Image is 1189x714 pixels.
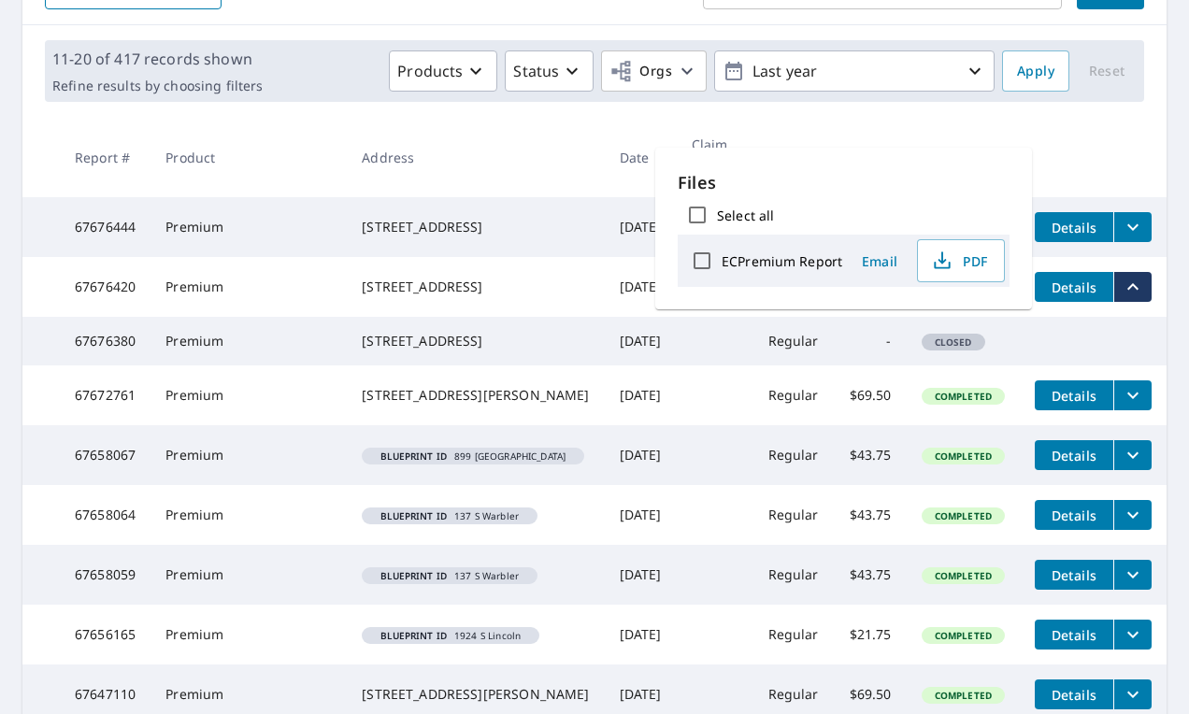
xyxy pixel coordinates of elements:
[362,332,589,350] div: [STREET_ADDRESS]
[917,239,1005,282] button: PDF
[714,50,995,92] button: Last year
[677,117,753,197] th: Claim ID
[1017,60,1054,83] span: Apply
[1035,560,1113,590] button: detailsBtn-67658059
[924,509,1003,522] span: Completed
[52,48,263,70] p: 11-20 of 417 records shown
[60,485,150,545] td: 67658064
[835,605,907,664] td: $21.75
[369,511,530,521] span: 137 S Warbler
[605,317,677,365] td: [DATE]
[60,425,150,485] td: 67658067
[835,485,907,545] td: $43.75
[924,569,1003,582] span: Completed
[150,545,347,605] td: Premium
[505,50,594,92] button: Status
[605,257,677,317] td: [DATE]
[150,117,347,197] th: Product
[362,278,589,296] div: [STREET_ADDRESS]
[1046,447,1102,464] span: Details
[678,170,1010,195] p: Files
[1046,566,1102,584] span: Details
[380,631,447,640] em: Blueprint ID
[753,605,835,664] td: Regular
[857,252,902,270] span: Email
[605,485,677,545] td: [DATE]
[150,425,347,485] td: Premium
[380,571,447,580] em: Blueprint ID
[753,317,835,365] td: Regular
[1035,440,1113,470] button: detailsBtn-67658067
[60,317,150,365] td: 67676380
[753,545,835,605] td: Regular
[389,50,497,92] button: Products
[1046,219,1102,236] span: Details
[1113,679,1152,709] button: filesDropdownBtn-67647110
[1046,626,1102,644] span: Details
[745,55,964,88] p: Last year
[605,365,677,425] td: [DATE]
[1002,50,1069,92] button: Apply
[150,197,347,257] td: Premium
[924,336,983,349] span: Closed
[601,50,707,92] button: Orgs
[753,365,835,425] td: Regular
[835,425,907,485] td: $43.75
[362,218,589,236] div: [STREET_ADDRESS]
[380,511,447,521] em: Blueprint ID
[369,571,530,580] span: 137 S Warbler
[929,250,989,272] span: PDF
[1035,272,1113,302] button: detailsBtn-67676420
[347,117,604,197] th: Address
[605,425,677,485] td: [DATE]
[362,386,589,405] div: [STREET_ADDRESS][PERSON_NAME]
[924,629,1003,642] span: Completed
[753,425,835,485] td: Regular
[150,485,347,545] td: Premium
[52,78,263,94] p: Refine results by choosing filters
[605,545,677,605] td: [DATE]
[717,207,774,224] label: Select all
[1113,272,1152,302] button: filesDropdownBtn-67676420
[605,605,677,664] td: [DATE]
[60,257,150,317] td: 67676420
[1113,212,1152,242] button: filesDropdownBtn-67676444
[1035,679,1113,709] button: detailsBtn-67647110
[369,631,532,640] span: 1924 S Lincoln
[380,451,447,461] em: Blueprint ID
[1035,620,1113,650] button: detailsBtn-67656165
[60,365,150,425] td: 67672761
[722,252,842,270] label: ECPremium Report
[1113,560,1152,590] button: filesDropdownBtn-67658059
[60,197,150,257] td: 67676444
[1046,686,1102,704] span: Details
[60,605,150,664] td: 67656165
[1113,380,1152,410] button: filesDropdownBtn-67672761
[1046,278,1102,296] span: Details
[60,545,150,605] td: 67658059
[1113,620,1152,650] button: filesDropdownBtn-67656165
[924,390,1003,403] span: Completed
[835,117,907,197] th: Cost
[907,117,1020,197] th: Status
[924,689,1003,702] span: Completed
[150,365,347,425] td: Premium
[1046,507,1102,524] span: Details
[150,317,347,365] td: Premium
[60,117,150,197] th: Report #
[835,317,907,365] td: -
[605,197,677,257] td: [DATE]
[835,545,907,605] td: $43.75
[1035,500,1113,530] button: detailsBtn-67658064
[1046,387,1102,405] span: Details
[1035,380,1113,410] button: detailsBtn-67672761
[1113,500,1152,530] button: filesDropdownBtn-67658064
[850,247,910,276] button: Email
[835,365,907,425] td: $69.50
[1113,440,1152,470] button: filesDropdownBtn-67658067
[513,60,559,82] p: Status
[362,685,589,704] div: [STREET_ADDRESS][PERSON_NAME]
[397,60,463,82] p: Products
[150,605,347,664] td: Premium
[369,451,577,461] span: 899 [GEOGRAPHIC_DATA]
